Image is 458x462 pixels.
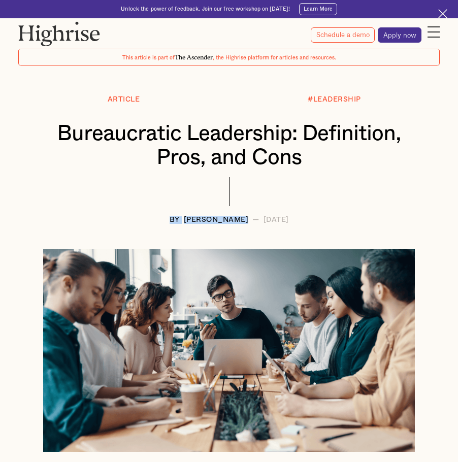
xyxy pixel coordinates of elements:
img: Highrise logo [18,21,100,46]
h1: Bureaucratic Leadership: Definition, Pros, and Cons [34,122,424,170]
span: , the Highrise platform for articles and resources. [213,55,336,60]
div: [PERSON_NAME] [184,216,249,224]
div: [DATE] [264,216,289,224]
a: Schedule a demo [311,27,375,43]
img: Cross icon [438,9,447,18]
span: This article is part of [122,55,175,60]
img: An image depicting bureaucratic leadership, with a leader overseeing a structured, rule-based env... [43,249,415,452]
div: #LEADERSHIP [308,96,361,104]
a: Learn More [299,3,337,15]
span: The Ascender [175,52,213,59]
a: Apply now [378,27,421,43]
div: BY [170,216,180,224]
div: Article [108,96,140,104]
div: Unlock the power of feedback. Join our free workshop on [DATE]! [121,6,290,13]
div: — [252,216,259,224]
